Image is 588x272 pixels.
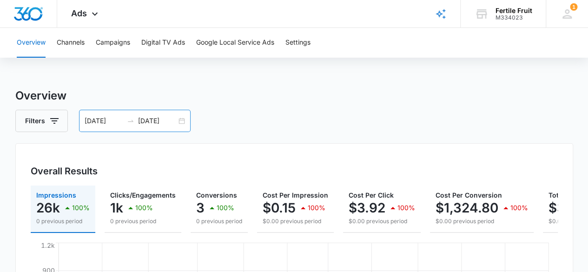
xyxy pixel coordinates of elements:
input: End date [138,116,177,126]
p: 100% [135,205,153,211]
p: 100% [217,205,234,211]
button: Digital TV Ads [141,28,185,58]
span: Total Spend [548,191,587,199]
span: Conversions [196,191,237,199]
span: Clicks/Engagements [110,191,176,199]
span: 1 [570,3,577,11]
p: 3 [196,200,205,215]
p: 100% [397,205,415,211]
p: 0 previous period [110,217,176,226]
div: account id [496,14,532,21]
span: Impressions [36,191,76,199]
p: 100% [72,205,90,211]
input: Start date [85,116,123,126]
span: Cost Per Click [349,191,394,199]
span: to [127,117,134,125]
p: 1k [110,200,123,215]
div: notifications count [570,3,577,11]
h3: Overall Results [31,164,98,178]
span: Cost Per Conversion [436,191,502,199]
p: $0.15 [263,200,296,215]
p: 0 previous period [196,217,242,226]
span: Ads [71,8,87,18]
p: 0 previous period [36,217,90,226]
button: Overview [17,28,46,58]
button: Google Local Service Ads [196,28,274,58]
p: $0.00 previous period [263,217,328,226]
button: Campaigns [96,28,130,58]
span: swap-right [127,117,134,125]
span: Cost Per Impression [263,191,328,199]
div: account name [496,7,532,14]
button: Channels [57,28,85,58]
p: 100% [308,205,325,211]
button: Settings [285,28,311,58]
p: $1,324.80 [436,200,498,215]
p: 100% [510,205,528,211]
tspan: 1.2k [40,241,54,249]
p: $0.00 previous period [349,217,415,226]
p: $3.92 [349,200,385,215]
p: $0.00 previous period [436,217,528,226]
h3: Overview [15,87,573,104]
p: 26k [36,200,60,215]
button: Filters [15,110,68,132]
